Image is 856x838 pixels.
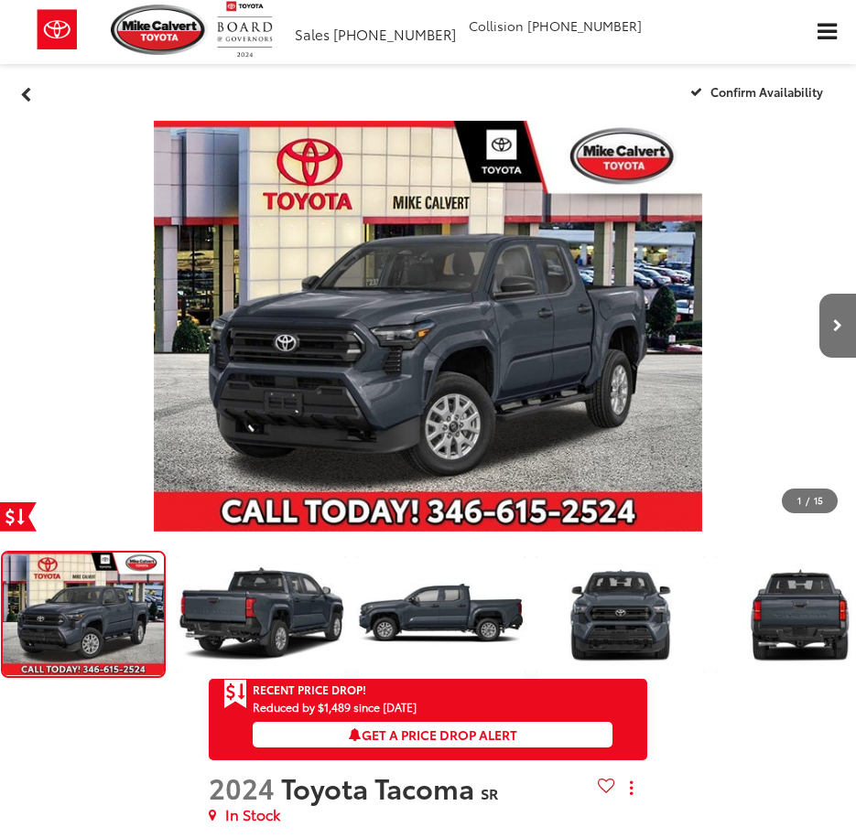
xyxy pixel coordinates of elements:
span: Collision [469,16,524,35]
span: Reduced by $1,489 since [DATE] [253,701,612,713]
span: Confirm Availability [710,83,823,100]
a: Expand Photo 0 [1,551,166,678]
span: dropdown dots [630,780,633,795]
span: Sales [295,24,330,44]
span: / [804,494,811,507]
span: Get Price Drop Alert [223,679,247,710]
span: In Stock [225,804,280,825]
img: 2024 Toyota Tacoma SR [355,550,527,679]
img: 2024 Toyota Tacoma SR [175,550,347,679]
img: 2024 Toyota Tacoma SR [535,550,707,679]
button: Actions [615,771,647,803]
a: Expand Photo 2 [357,551,526,678]
img: Mike Calvert Toyota [111,5,208,55]
span: [PHONE_NUMBER] [527,16,642,35]
button: Next image [819,294,856,358]
span: 2024 [209,768,275,807]
a: Get Price Drop Alert Recent Price Drop! [209,679,647,701]
img: 2024 Toyota Tacoma SR [154,121,701,532]
span: Toyota Tacoma [281,768,481,807]
span: Recent Price Drop! [253,682,366,697]
span: SR [481,782,498,803]
span: 1 [797,493,801,507]
a: Expand Photo 1 [177,551,345,678]
span: 15 [814,493,823,507]
button: Confirm Availability [680,75,839,107]
span: [PHONE_NUMBER] [333,24,456,44]
img: 2024 Toyota Tacoma SR [1,553,166,676]
span: Get a Price Drop Alert [349,725,517,744]
a: Expand Photo 3 [536,551,705,678]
